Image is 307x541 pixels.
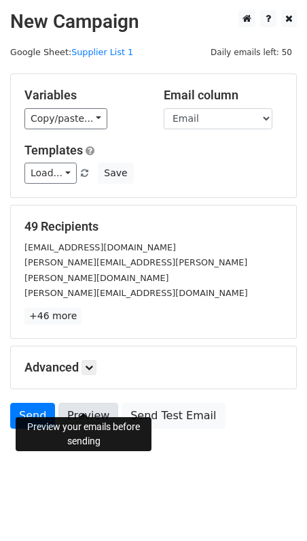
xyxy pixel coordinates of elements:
a: Load... [24,163,77,184]
h5: Variables [24,88,143,103]
h2: New Campaign [10,10,297,33]
span: Daily emails left: 50 [206,45,297,60]
small: [EMAIL_ADDRESS][DOMAIN_NAME] [24,242,176,252]
h5: Advanced [24,360,283,375]
small: Google Sheet: [10,47,133,57]
a: Daily emails left: 50 [206,47,297,57]
button: Save [98,163,133,184]
a: Templates [24,143,83,157]
a: Preview [58,403,118,429]
a: Supplier List 1 [71,47,133,57]
a: Send [10,403,55,429]
small: [PERSON_NAME][EMAIL_ADDRESS][PERSON_NAME][PERSON_NAME][DOMAIN_NAME] [24,257,247,283]
div: Preview your emails before sending [16,417,151,451]
small: [PERSON_NAME][EMAIL_ADDRESS][DOMAIN_NAME] [24,288,248,298]
h5: 49 Recipients [24,219,283,234]
a: Send Test Email [122,403,225,429]
h5: Email column [164,88,283,103]
a: +46 more [24,308,82,325]
a: Copy/paste... [24,108,107,129]
iframe: Chat Widget [239,476,307,541]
